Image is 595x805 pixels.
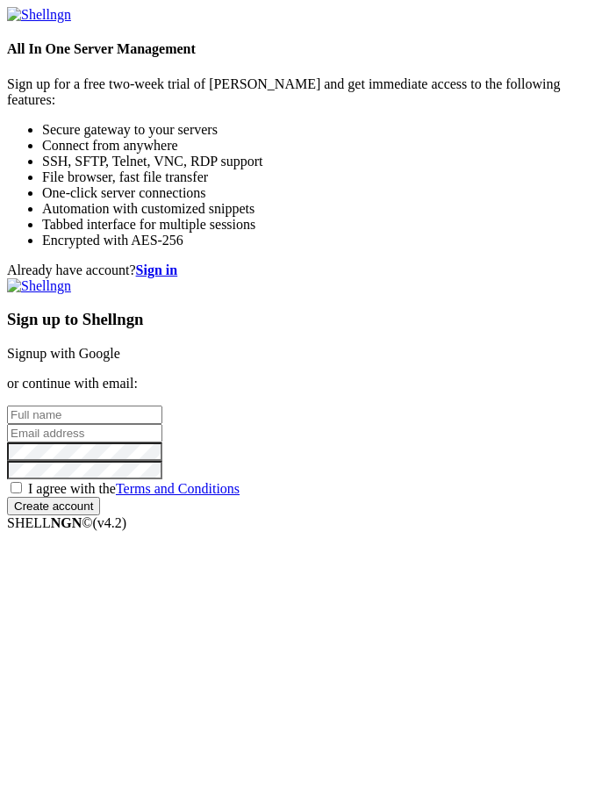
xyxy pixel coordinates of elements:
input: I agree with theTerms and Conditions [11,482,22,493]
li: SSH, SFTP, Telnet, VNC, RDP support [42,154,588,169]
span: SHELL © [7,515,126,530]
h4: All In One Server Management [7,41,588,57]
img: Shellngn [7,278,71,294]
li: Encrypted with AES-256 [42,233,588,248]
h3: Sign up to Shellngn [7,310,588,329]
a: Sign in [136,262,178,277]
p: Sign up for a free two-week trial of [PERSON_NAME] and get immediate access to the following feat... [7,76,588,108]
span: I agree with the [28,481,240,496]
span: 4.2.0 [93,515,127,530]
p: or continue with email: [7,376,588,392]
li: One-click server connections [42,185,588,201]
b: NGN [51,515,82,530]
li: Tabbed interface for multiple sessions [42,217,588,233]
input: Create account [7,497,100,515]
div: Already have account? [7,262,588,278]
input: Email address [7,424,162,442]
a: Signup with Google [7,346,120,361]
li: Connect from anywhere [42,138,588,154]
li: Secure gateway to your servers [42,122,588,138]
li: File browser, fast file transfer [42,169,588,185]
img: Shellngn [7,7,71,23]
li: Automation with customized snippets [42,201,588,217]
a: Terms and Conditions [116,481,240,496]
input: Full name [7,406,162,424]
